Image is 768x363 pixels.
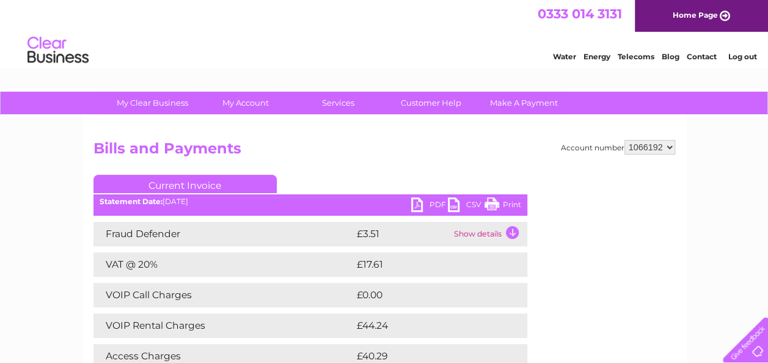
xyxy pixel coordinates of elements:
[538,6,622,21] a: 0333 014 3131
[411,197,448,215] a: PDF
[561,140,675,155] div: Account number
[93,140,675,163] h2: Bills and Payments
[27,32,89,69] img: logo.png
[93,313,354,338] td: VOIP Rental Charges
[93,175,277,193] a: Current Invoice
[354,283,499,307] td: £0.00
[96,7,673,59] div: Clear Business is a trading name of Verastar Limited (registered in [GEOGRAPHIC_DATA] No. 3667643...
[662,52,679,61] a: Blog
[485,197,521,215] a: Print
[93,252,354,277] td: VAT @ 20%
[553,52,576,61] a: Water
[687,52,717,61] a: Contact
[618,52,654,61] a: Telecoms
[381,92,481,114] a: Customer Help
[354,222,451,246] td: £3.51
[474,92,574,114] a: Make A Payment
[583,52,610,61] a: Energy
[288,92,389,114] a: Services
[728,52,756,61] a: Log out
[93,222,354,246] td: Fraud Defender
[102,92,203,114] a: My Clear Business
[93,283,354,307] td: VOIP Call Charges
[93,197,527,206] div: [DATE]
[100,197,163,206] b: Statement Date:
[354,252,500,277] td: £17.61
[195,92,296,114] a: My Account
[448,197,485,215] a: CSV
[451,222,527,246] td: Show details
[354,313,503,338] td: £44.24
